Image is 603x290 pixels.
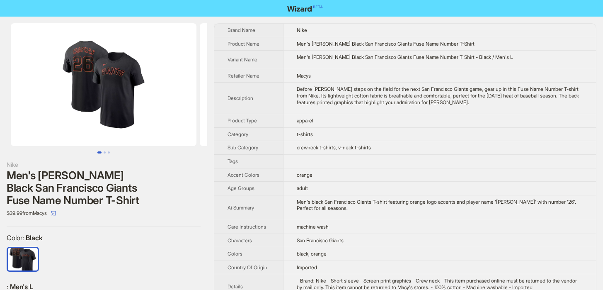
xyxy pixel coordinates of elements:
span: adult [297,185,308,191]
span: t-shirts [297,131,313,137]
span: Category [228,131,248,137]
span: Product Name [228,41,259,47]
span: Retailer Name [228,73,259,79]
span: apparel [297,117,313,124]
span: Sub Category [228,144,258,151]
span: select [51,211,56,216]
span: Macys [297,73,311,79]
span: Colors [228,251,242,257]
span: crewneck t-shirts, v-neck t-shirts [297,144,371,151]
span: Tags [228,158,238,164]
div: $39.99 from Macys [7,207,201,220]
span: Characters [228,237,252,244]
span: San Francisco Giants [297,237,344,244]
span: orange [297,172,312,178]
span: black, orange [297,251,327,257]
label: available [8,247,38,270]
span: Product Type [228,117,257,124]
img: Black [8,248,38,271]
div: Nike [7,160,201,169]
img: Men's Matt Chapman Black San Francisco Giants Fuse Name Number T-Shirt Men's Matt Chapman Black S... [11,23,196,146]
span: Black [26,234,43,242]
span: Brand Name [228,27,255,33]
div: Men's black San Francisco Giants T-shirt featuring orange logo accents and player name 'Chapman' ... [297,199,583,212]
span: Variant Name [228,56,257,63]
span: Imported [297,264,317,271]
span: Nike [297,27,307,33]
span: Country Of Origin [228,264,267,271]
button: Go to slide 1 [97,151,102,154]
span: Care Instructions [228,224,266,230]
span: Men's [PERSON_NAME] Black San Francisco Giants Fuse Name Number T-Shirt [297,41,475,47]
span: Age Groups [228,185,254,191]
div: Men's [PERSON_NAME] Black San Francisco Giants Fuse Name Number T-Shirt [7,169,201,207]
button: Go to slide 3 [108,151,110,154]
div: Men's Matt Chapman Black San Francisco Giants Fuse Name Number T-Shirt - Black / Men's L [297,54,583,61]
span: Ai Summary [228,205,254,211]
span: Description [228,95,253,101]
span: Accent Colors [228,172,259,178]
span: machine wash [297,224,329,230]
span: Details [228,283,243,290]
button: Go to slide 2 [104,151,106,154]
span: Color : [7,234,26,242]
div: Before Matt Chapman steps on the field for the next San Francisco Giants game, gear up in this Fu... [297,86,583,105]
img: Men's Matt Chapman Black San Francisco Giants Fuse Name Number T-Shirt Men's Matt Chapman Black S... [200,23,385,146]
